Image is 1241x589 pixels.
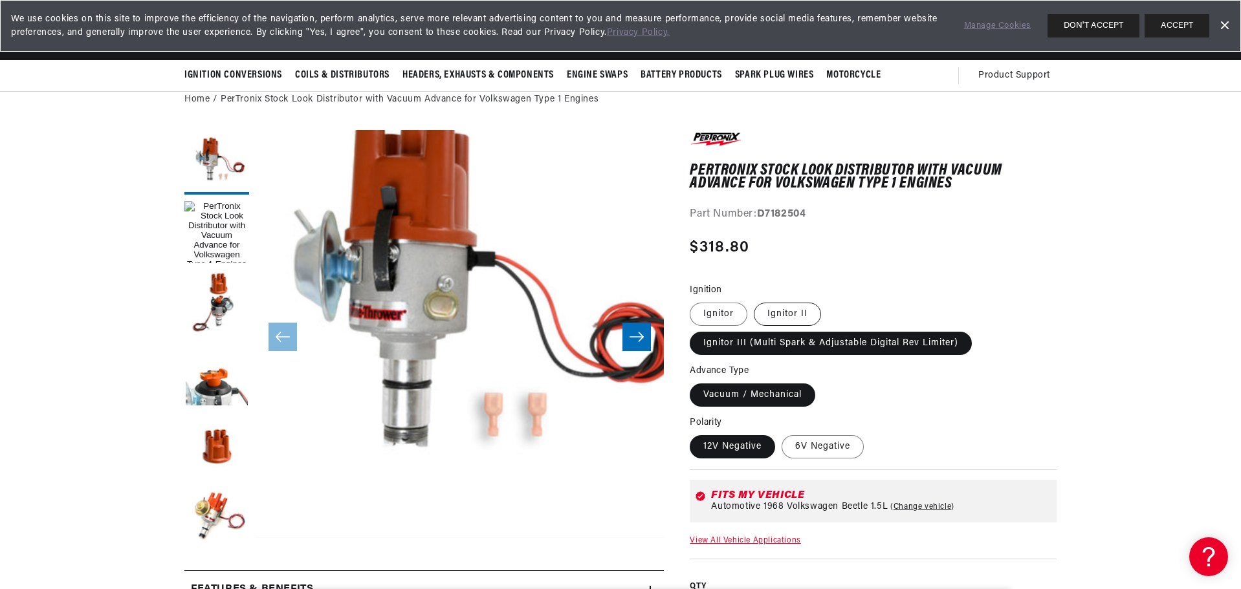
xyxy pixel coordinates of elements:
label: Vacuum / Mechanical [690,383,815,407]
button: Slide right [622,323,651,351]
strong: D7182504 [757,209,806,219]
a: Dismiss Banner [1214,16,1234,36]
summary: Motorcycle [820,60,887,91]
nav: breadcrumbs [184,92,1057,107]
summary: Coils & Distributors [289,60,396,91]
summary: Engine Swaps [560,60,634,91]
button: Load image 3 in gallery view [184,343,249,408]
span: Motorcycle [826,69,881,82]
button: Load image 2 in gallery view [184,272,249,337]
legend: Polarity [690,416,723,429]
button: Slide left [269,323,297,351]
div: Fits my vehicle [711,490,1051,500]
span: Spark Plug Wires [735,69,814,82]
a: PerTronix Stock Look Distributor with Vacuum Advance for Volkswagen Type 1 Engines [221,92,599,107]
span: Engine Swaps [567,69,628,82]
button: Load image 5 in gallery view [184,486,249,550]
a: Change vehicle [890,502,954,512]
h1: PerTronix Stock Look Distributor with Vacuum Advance for Volkswagen Type 1 Engines [690,164,1057,191]
a: Manage Cookies [964,19,1031,33]
span: Headers, Exhausts & Components [402,69,554,82]
summary: Ignition Conversions [184,60,289,91]
label: Ignitor III (Multi Spark & Adjustable Digital Rev Limiter) [690,332,972,355]
summary: Product Support [978,60,1057,91]
label: Ignitor [690,303,747,326]
div: Part Number: [690,206,1057,223]
button: DON'T ACCEPT [1048,14,1139,37]
span: Battery Products [641,69,722,82]
span: Automotive 1968 Volkswagen Beetle 1.5L [711,502,888,512]
label: 12V Negative [690,435,775,458]
a: Home [184,92,210,107]
span: $318.80 [690,236,749,259]
button: Load image 7 in gallery view [184,130,249,195]
span: Ignition Conversions [184,69,282,82]
span: Coils & Distributors [295,69,390,82]
summary: Headers, Exhausts & Components [396,60,560,91]
a: View All Vehicle Applications [690,537,800,544]
span: We use cookies on this site to improve the efficiency of the navigation, perform analytics, serve... [11,12,946,39]
button: Load image 1 in gallery view [184,201,249,266]
a: Privacy Policy. [607,28,670,37]
summary: Spark Plug Wires [729,60,820,91]
button: ACCEPT [1145,14,1209,37]
label: Ignitor II [754,303,821,326]
media-gallery: Gallery Viewer [184,130,664,544]
summary: Battery Products [634,60,729,91]
legend: Advance Type [690,364,750,378]
span: Product Support [978,69,1050,83]
button: Load image 4 in gallery view [184,414,249,479]
label: 6V Negative [782,435,864,458]
legend: Ignition [690,283,723,297]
